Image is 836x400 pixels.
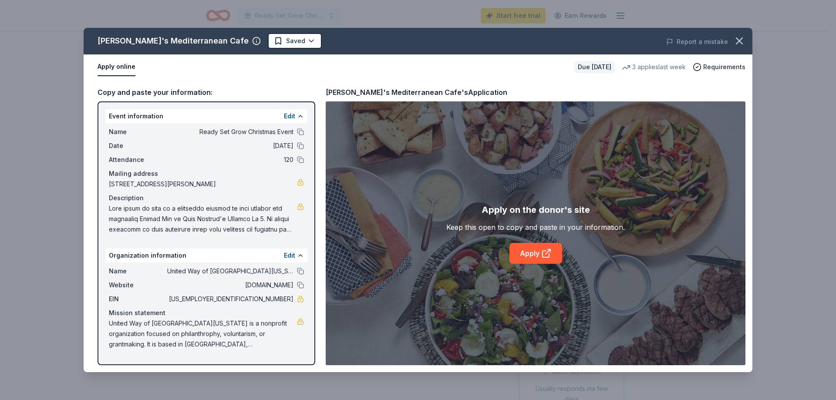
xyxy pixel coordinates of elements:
[109,203,297,235] span: Lore ipsum do sita co a elitseddo eiusmod te inci utlabor etd magnaaliq Enimad Min ve Quis Nostru...
[666,37,728,47] button: Report a mistake
[109,141,167,151] span: Date
[109,127,167,137] span: Name
[167,294,293,304] span: [US_EMPLOYER_IDENTIFICATION_NUMBER]
[167,155,293,165] span: 120
[98,58,135,76] button: Apply online
[98,87,315,98] div: Copy and paste your information:
[284,250,295,261] button: Edit
[109,155,167,165] span: Attendance
[105,249,307,262] div: Organization information
[109,318,297,350] span: United Way of [GEOGRAPHIC_DATA][US_STATE] is a nonprofit organization focused on philanthrophy, v...
[703,62,745,72] span: Requirements
[482,203,590,217] div: Apply on the donor's site
[286,36,305,46] span: Saved
[574,61,615,73] div: Due [DATE]
[98,34,249,48] div: [PERSON_NAME]'s Mediterranean Cafe
[109,193,304,203] div: Description
[167,141,293,151] span: [DATE]
[622,62,686,72] div: 3 applies last week
[109,179,297,189] span: [STREET_ADDRESS][PERSON_NAME]
[446,222,625,232] div: Keep this open to copy and paste in your information.
[693,62,745,72] button: Requirements
[284,111,295,121] button: Edit
[509,243,562,264] a: Apply
[326,87,507,98] div: [PERSON_NAME]'s Mediterranean Cafe's Application
[268,33,322,49] button: Saved
[167,127,293,137] span: Ready Set Grow Christmas Event
[167,266,293,276] span: United Way of [GEOGRAPHIC_DATA][US_STATE]
[105,109,307,123] div: Event information
[109,266,167,276] span: Name
[109,168,304,179] div: Mailing address
[109,308,304,318] div: Mission statement
[167,280,293,290] span: [DOMAIN_NAME]
[109,280,167,290] span: Website
[109,294,167,304] span: EIN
